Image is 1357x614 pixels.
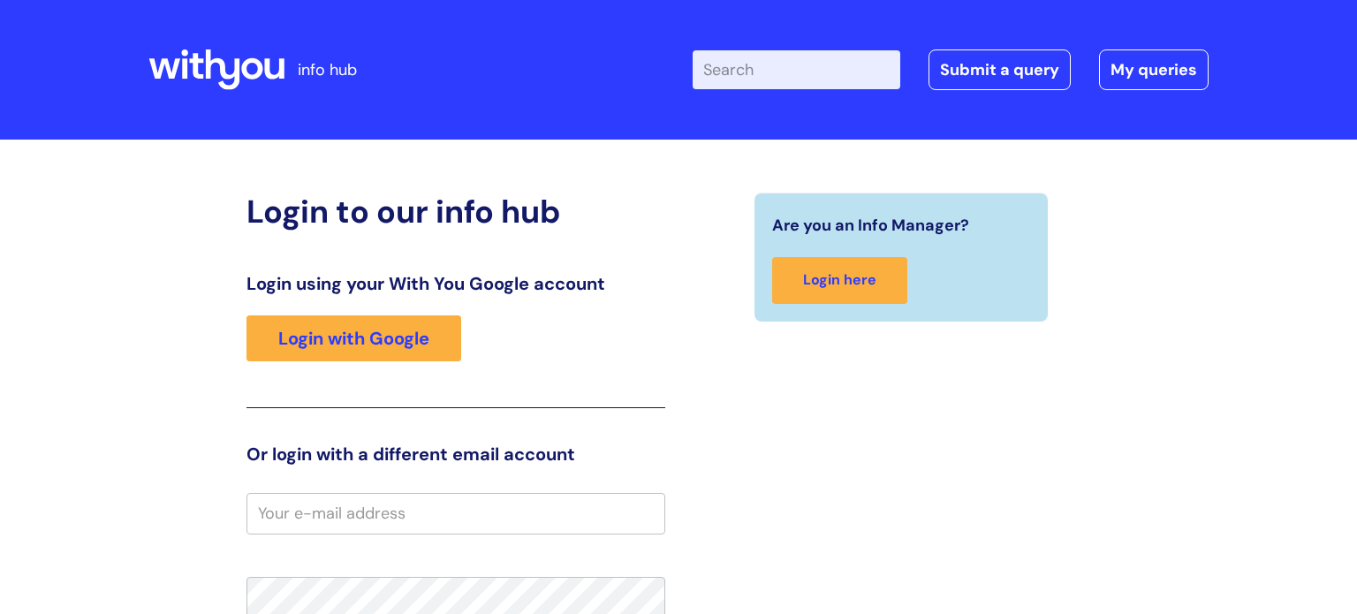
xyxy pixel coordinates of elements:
a: Submit a query [929,49,1071,90]
a: Login here [772,257,907,304]
input: Your e-mail address [246,493,665,534]
p: info hub [298,56,357,84]
a: Login with Google [246,315,461,361]
a: My queries [1099,49,1209,90]
input: Search [693,50,900,89]
h3: Login using your With You Google account [246,273,665,294]
span: Are you an Info Manager? [772,211,969,239]
h3: Or login with a different email account [246,443,665,465]
h2: Login to our info hub [246,193,665,231]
